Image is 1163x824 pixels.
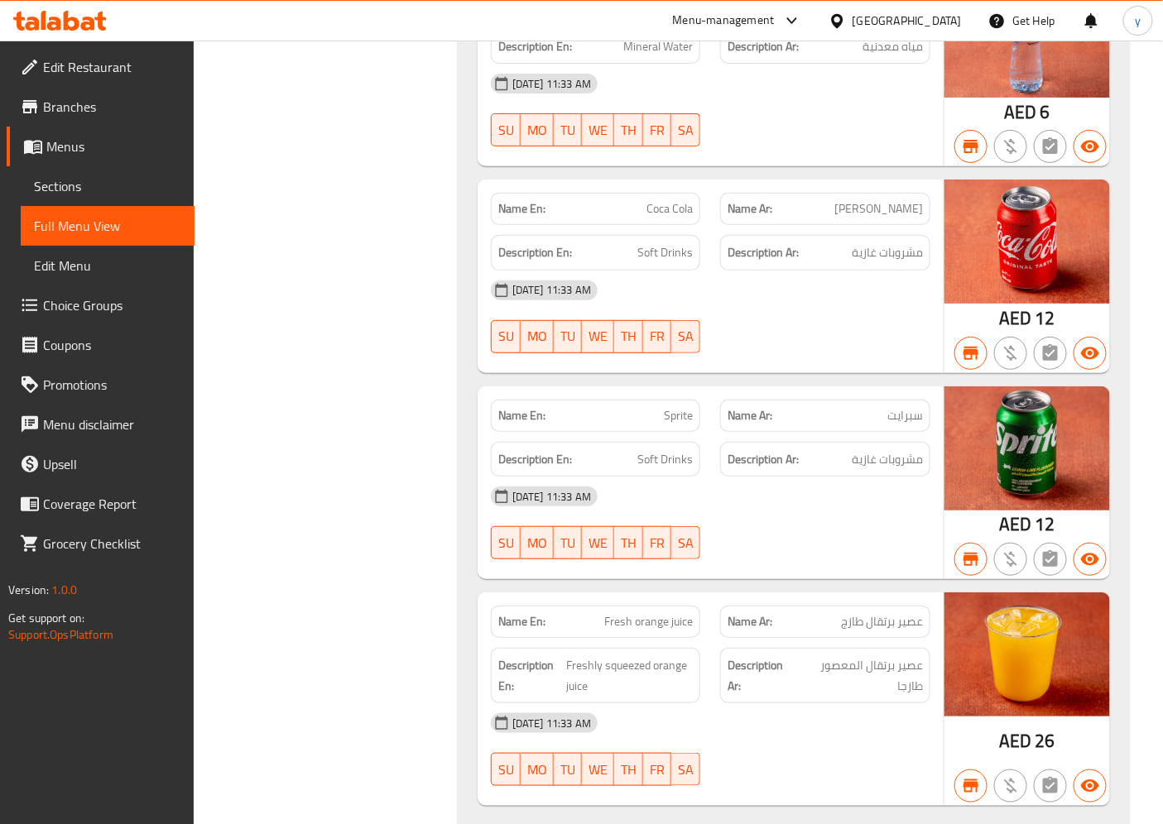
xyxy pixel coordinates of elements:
[944,386,1110,510] img: mmw_638448246946325423
[589,118,608,142] span: WE
[498,655,563,696] strong: Description En:
[7,87,195,127] a: Branches
[7,524,195,563] a: Grocery Checklist
[498,242,572,263] strong: Description En:
[954,337,988,370] button: Branch specific item
[554,526,582,559] button: TU
[498,449,572,470] strong: Description En:
[999,302,1031,334] span: AED
[728,449,799,470] strong: Description Ar:
[527,531,547,555] span: MO
[21,166,195,206] a: Sections
[841,613,923,630] span: عصير برتقال طازج
[1036,725,1055,757] span: 26
[887,407,923,424] span: سبرايت
[43,375,181,395] span: Promotions
[643,320,671,353] button: FR
[1074,130,1107,163] button: Available
[7,405,195,444] a: Menu disclaimer
[498,118,514,142] span: SU
[554,320,582,353] button: TU
[43,414,181,434] span: Menu disclaimer
[650,324,665,348] span: FR
[43,57,181,77] span: Edit Restaurant
[506,76,598,92] span: [DATE] 11:33 AM
[46,137,181,156] span: Menus
[491,320,521,353] button: SU
[491,113,521,146] button: SU
[671,113,700,146] button: SA
[673,11,775,31] div: Menu-management
[7,484,195,524] a: Coverage Report
[614,113,643,146] button: TH
[994,130,1027,163] button: Purchased item
[43,97,181,117] span: Branches
[994,769,1027,802] button: Purchased item
[650,118,665,142] span: FR
[1036,508,1055,540] span: 12
[498,613,545,630] strong: Name En:
[8,624,113,645] a: Support.OpsPlatform
[944,592,1110,716] img: Orange_Juice638446305846186772.jpg
[1034,130,1067,163] button: Not has choices
[853,12,962,30] div: [GEOGRAPHIC_DATA]
[34,176,181,196] span: Sections
[637,449,693,470] span: Soft Drinks
[728,242,799,263] strong: Description Ar:
[1074,543,1107,576] button: Available
[621,118,637,142] span: TH
[650,531,665,555] span: FR
[954,769,988,802] button: Branch specific item
[7,127,195,166] a: Menus
[671,753,700,786] button: SA
[643,113,671,146] button: FR
[582,113,614,146] button: WE
[43,335,181,355] span: Coupons
[589,324,608,348] span: WE
[560,758,575,782] span: TU
[8,579,49,601] span: Version:
[582,753,614,786] button: WE
[566,655,693,696] span: Freshly squeezed orange juice
[852,449,923,470] span: مشروبات غازية
[34,256,181,275] span: Edit Menu
[999,725,1031,757] span: AED
[994,543,1027,576] button: Purchased item
[799,655,923,696] span: عصير برتقال المعصور طازجا
[521,113,554,146] button: MO
[678,324,694,348] span: SA
[863,36,923,57] span: مياه معدنية
[506,716,598,731] span: [DATE] 11:33 AM
[527,758,547,782] span: MO
[637,242,693,263] span: Soft Drinks
[678,118,694,142] span: SA
[954,130,988,163] button: Branch specific item
[671,526,700,559] button: SA
[560,118,575,142] span: TU
[491,753,521,786] button: SU
[646,200,693,218] span: Coca Cola
[664,407,693,424] span: Sprite
[521,526,554,559] button: MO
[944,180,1110,304] img: Cola638446305855475363.jpg
[1034,337,1067,370] button: Not has choices
[678,531,694,555] span: SA
[728,200,772,218] strong: Name Ar:
[604,613,693,630] span: Fresh orange juice
[498,758,514,782] span: SU
[7,325,195,365] a: Coupons
[43,534,181,553] span: Grocery Checklist
[643,753,671,786] button: FR
[506,282,598,298] span: [DATE] 11:33 AM
[614,320,643,353] button: TH
[560,324,575,348] span: TU
[527,118,547,142] span: MO
[7,285,195,325] a: Choice Groups
[7,47,195,87] a: Edit Restaurant
[954,543,988,576] button: Branch specific item
[1135,12,1141,30] span: y
[650,758,665,782] span: FR
[498,36,572,57] strong: Description En:
[8,607,84,629] span: Get support on:
[621,531,637,555] span: TH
